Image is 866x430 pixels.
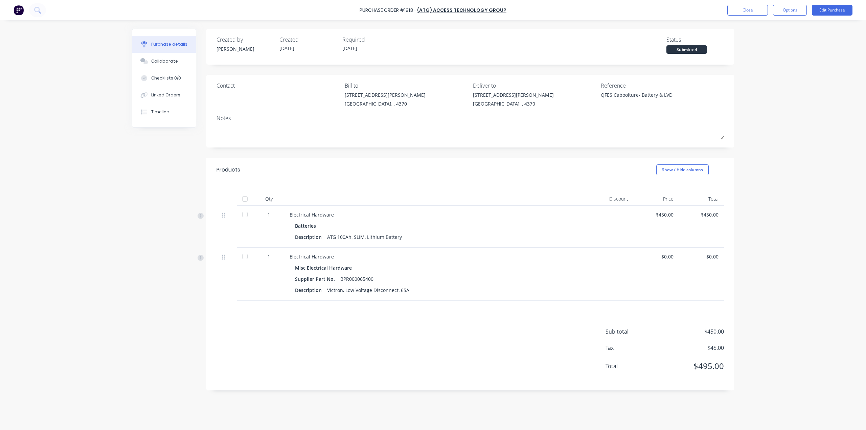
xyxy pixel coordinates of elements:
div: Electrical Hardware [290,253,583,260]
div: Discount [589,192,634,206]
div: $450.00 [639,211,673,218]
div: Reference [601,82,724,90]
div: Purchase Order #1913 - [360,7,416,14]
div: Required [342,36,400,44]
div: [STREET_ADDRESS][PERSON_NAME] [473,91,554,98]
div: Description [295,232,327,242]
button: Linked Orders [132,87,196,104]
div: [GEOGRAPHIC_DATA], , 4370 [473,100,554,107]
div: $0.00 [639,253,673,260]
div: Description [295,285,327,295]
div: Status [666,36,724,44]
button: Close [727,5,768,16]
div: [PERSON_NAME] [216,45,274,52]
div: $0.00 [684,253,719,260]
div: Misc Electrical Hardware [295,263,355,273]
div: 1 [259,253,279,260]
div: Submitted [666,45,707,54]
div: [STREET_ADDRESS][PERSON_NAME] [345,91,426,98]
div: BPR000065400 [340,274,373,284]
div: Bill to [345,82,468,90]
div: Linked Orders [151,92,180,98]
span: Total [606,362,656,370]
div: [GEOGRAPHIC_DATA], , 4370 [345,100,426,107]
button: Checklists 0/0 [132,70,196,87]
textarea: QFES Caboolture- Battery & LVD [601,91,685,107]
div: Supplier Part No. [295,274,340,284]
span: Tax [606,344,656,352]
div: Electrical Hardware [290,211,583,218]
div: Total [679,192,724,206]
div: Price [634,192,679,206]
div: Products [216,166,240,174]
button: Options [773,5,807,16]
div: Purchase details [151,41,187,47]
button: Collaborate [132,53,196,70]
a: (ATG) Access Technology Group [417,7,506,14]
span: $495.00 [656,360,724,372]
div: Notes [216,114,724,122]
img: Factory [14,5,24,15]
button: Edit Purchase [812,5,852,16]
div: Created [279,36,337,44]
span: Sub total [606,327,656,336]
div: Contact [216,82,340,90]
div: Created by [216,36,274,44]
div: 1 [259,211,279,218]
div: Victron, Low Voltage Disconnect, 65A [327,285,409,295]
div: ATG 100Ah, SLIM, Lithium Battery [327,232,402,242]
div: Checklists 0/0 [151,75,181,81]
button: Show / Hide columns [656,164,709,175]
div: $450.00 [684,211,719,218]
span: $450.00 [656,327,724,336]
div: Timeline [151,109,169,115]
div: Qty [254,192,284,206]
button: Timeline [132,104,196,120]
button: Purchase details [132,36,196,53]
div: Batteries [295,221,319,231]
div: Deliver to [473,82,596,90]
span: $45.00 [656,344,724,352]
div: Collaborate [151,58,178,64]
